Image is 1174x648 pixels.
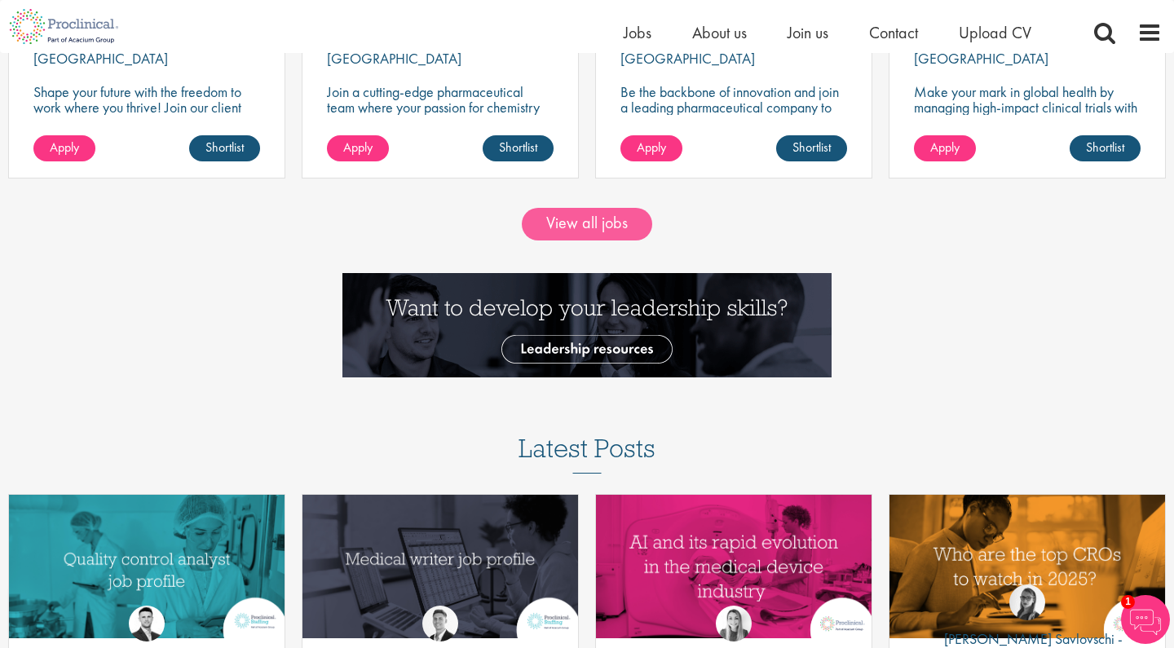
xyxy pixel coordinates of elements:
[637,139,666,156] span: Apply
[788,22,828,43] a: Join us
[716,606,752,641] img: Hannah Burke
[692,22,747,43] a: About us
[9,495,285,639] a: Link to a post
[1070,135,1141,161] a: Shortlist
[889,495,1165,638] img: Top 10 CROs 2025 | Proclinical
[522,208,652,240] a: View all jobs
[1121,595,1135,609] span: 1
[33,135,95,161] a: Apply
[9,495,285,638] img: quality control analyst job profile
[1009,584,1045,620] img: Theodora Savlovschi - Wicks
[620,135,682,161] a: Apply
[302,495,578,639] a: Link to a post
[422,606,458,641] img: George Watson
[596,495,872,638] img: AI and Its Impact on the Medical Device Industry | Proclinical
[302,495,578,638] img: Medical writer job profile
[342,315,832,332] a: Want to develop your leadership skills? See our Leadership Resources
[327,84,554,146] p: Join a cutting-edge pharmaceutical team where your passion for chemistry will help shape the futu...
[624,22,651,43] a: Jobs
[1121,595,1170,644] img: Chatbot
[519,434,655,474] h3: Latest Posts
[483,135,554,161] a: Shortlist
[129,606,165,641] img: Joshua Godden
[914,84,1141,130] p: Make your mark in global health by managing high-impact clinical trials with a leading CRO.
[959,22,1031,43] a: Upload CV
[327,135,389,161] a: Apply
[930,139,960,156] span: Apply
[596,495,872,639] a: Link to a post
[342,273,832,377] img: Want to develop your leadership skills? See our Leadership Resources
[343,139,373,156] span: Apply
[869,22,918,43] a: Contact
[50,139,79,156] span: Apply
[914,135,976,161] a: Apply
[776,135,847,161] a: Shortlist
[33,84,260,146] p: Shape your future with the freedom to work where you thrive! Join our client with this Director p...
[620,84,847,146] p: Be the backbone of innovation and join a leading pharmaceutical company to help keep life-changin...
[889,495,1165,639] a: Link to a post
[189,135,260,161] a: Shortlist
